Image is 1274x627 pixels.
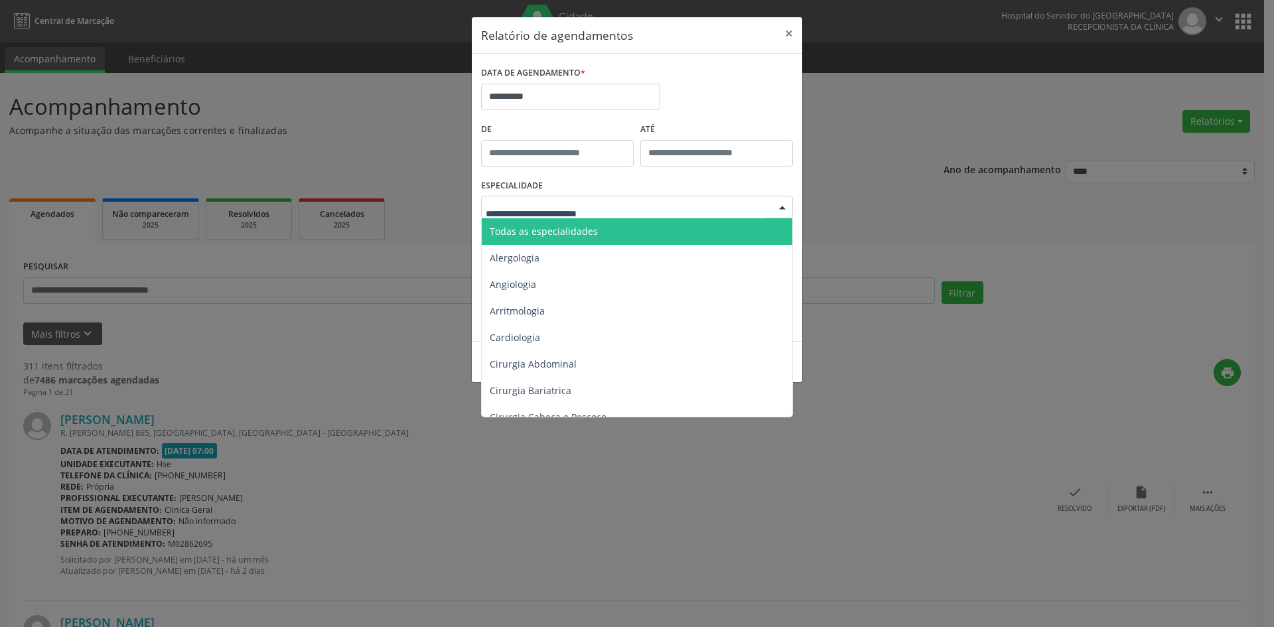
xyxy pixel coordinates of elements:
[481,27,633,44] h5: Relatório de agendamentos
[490,331,540,344] span: Cardiologia
[490,278,536,291] span: Angiologia
[490,225,598,238] span: Todas as especialidades
[481,63,585,84] label: DATA DE AGENDAMENTO
[776,17,802,50] button: Close
[490,358,577,370] span: Cirurgia Abdominal
[481,119,634,140] label: De
[490,305,545,317] span: Arritmologia
[490,411,606,423] span: Cirurgia Cabeça e Pescoço
[490,251,539,264] span: Alergologia
[481,176,543,196] label: ESPECIALIDADE
[640,119,793,140] label: ATÉ
[490,384,571,397] span: Cirurgia Bariatrica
